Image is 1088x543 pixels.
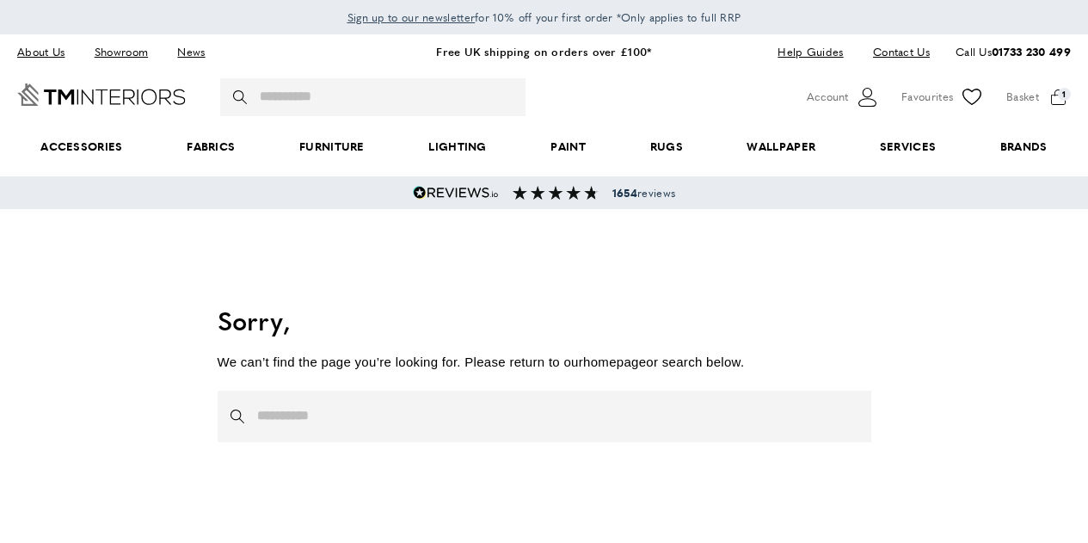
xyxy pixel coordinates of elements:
[992,43,1071,59] a: 01733 230 499
[848,120,968,173] a: Services
[218,302,871,338] h1: Sorry,
[618,120,715,173] a: Rugs
[155,120,267,173] a: Fabrics
[347,9,741,25] span: for 10% off your first order *Only applies to full RRP
[347,9,476,25] span: Sign up to our newsletter
[413,186,499,200] img: Reviews.io 5 stars
[583,355,646,369] a: homepage
[765,40,856,64] a: Help Guides
[436,43,651,59] a: Free UK shipping on orders over £100*
[807,88,848,106] span: Account
[17,83,186,106] a: Go to Home page
[901,84,985,110] a: Favourites
[612,185,637,201] strong: 1654
[901,88,953,106] span: Favourites
[164,40,218,64] a: News
[860,40,930,64] a: Contact Us
[231,391,248,442] button: Search
[9,120,155,173] span: Accessories
[612,186,675,200] span: reviews
[956,43,1071,61] p: Call Us
[396,120,519,173] a: Lighting
[82,40,161,64] a: Showroom
[17,40,77,64] a: About Us
[715,120,847,173] a: Wallpaper
[267,120,396,173] a: Furniture
[968,120,1079,173] a: Brands
[513,186,599,200] img: Reviews section
[347,9,476,26] a: Sign up to our newsletter
[218,352,871,373] p: We can’t find the page you’re looking for. Please return to our or search below.
[233,78,250,116] button: Search
[807,84,880,110] button: Customer Account
[519,120,618,173] a: Paint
